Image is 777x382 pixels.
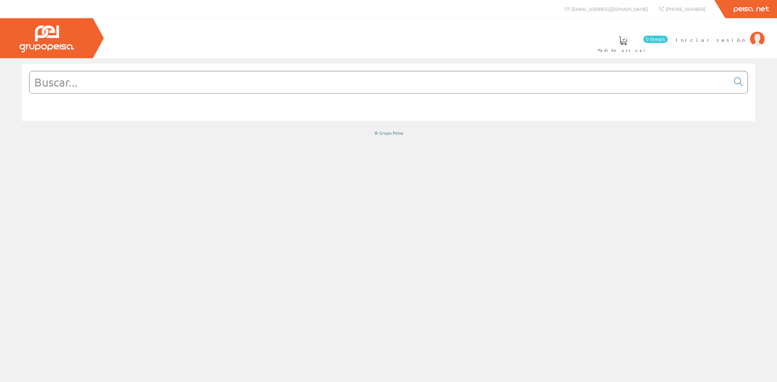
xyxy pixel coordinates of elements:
div: © Grupo Peisa [22,130,755,136]
input: Buscar... [30,71,730,93]
img: Grupo Peisa [19,25,74,52]
span: Pedido actual [598,47,648,54]
span: [EMAIL_ADDRESS][DOMAIN_NAME] [572,6,648,12]
span: [PHONE_NUMBER] [666,6,705,12]
span: 0 línea/s [643,36,668,43]
a: Iniciar sesión [676,30,765,37]
span: Iniciar sesión [676,36,746,43]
